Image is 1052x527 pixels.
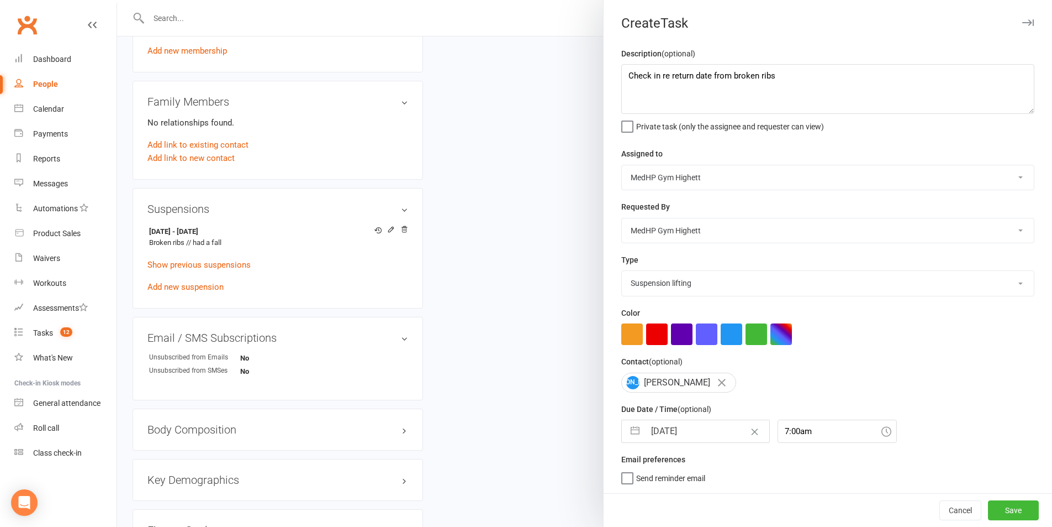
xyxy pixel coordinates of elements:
div: [PERSON_NAME] [621,373,736,393]
small: (optional) [678,405,711,414]
button: Save [988,500,1039,520]
label: Contact [621,356,683,368]
label: Due Date / Time [621,403,711,415]
label: Requested By [621,201,670,213]
button: Cancel [939,500,981,520]
span: Private task (only the assignee and requester can view) [636,118,824,131]
div: Workouts [33,279,66,288]
a: People [14,72,117,97]
div: Dashboard [33,55,71,64]
a: Automations [14,196,117,221]
div: Calendar [33,105,64,113]
div: Payments [33,129,68,138]
button: Clear Date [745,421,764,442]
label: Type [621,254,638,266]
a: Tasks 12 [14,321,117,346]
a: Waivers [14,246,117,271]
label: Email preferences [621,453,685,466]
div: Waivers [33,254,60,263]
a: Class kiosk mode [14,441,117,466]
div: General attendance [33,399,101,408]
div: Assessments [33,304,88,312]
label: Description [621,48,695,60]
div: Create Task [604,15,1052,31]
a: Reports [14,147,117,171]
label: Assigned to [621,148,663,160]
a: Workouts [14,271,117,296]
a: Roll call [14,416,117,441]
div: Tasks [33,328,53,337]
small: (optional) [649,357,683,366]
div: Reports [33,154,60,163]
div: What's New [33,353,73,362]
span: [PERSON_NAME] [626,376,639,389]
span: Send reminder email [636,470,705,483]
div: People [33,80,58,88]
div: Messages [33,179,68,188]
a: Assessments [14,296,117,321]
textarea: Check in re return date from broken ribs [621,64,1034,114]
a: Product Sales [14,221,117,246]
div: Roll call [33,424,59,432]
small: (optional) [662,49,695,58]
a: Dashboard [14,47,117,72]
a: Calendar [14,97,117,122]
div: Open Intercom Messenger [11,489,38,516]
a: Messages [14,171,117,196]
a: Clubworx [13,11,41,39]
div: Class check-in [33,448,82,457]
a: Payments [14,122,117,147]
label: Color [621,307,640,319]
a: General attendance kiosk mode [14,391,117,416]
div: Automations [33,204,78,213]
span: 12 [60,327,72,337]
div: Product Sales [33,229,81,238]
a: What's New [14,346,117,371]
